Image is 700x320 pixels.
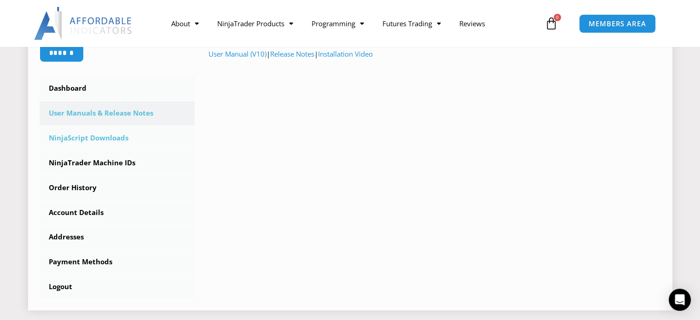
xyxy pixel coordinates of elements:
a: Logout [40,275,195,299]
div: Open Intercom Messenger [669,289,691,311]
a: Futures Trading [373,13,450,34]
a: Addresses [40,225,195,249]
a: Installation Video [318,49,373,58]
a: NinjaScript Downloads [40,126,195,150]
a: Account Details [40,201,195,225]
a: Order History [40,176,195,200]
a: Payment Methods [40,250,195,274]
a: Programming [302,13,373,34]
a: MEMBERS AREA [579,14,656,33]
a: Reviews [450,13,494,34]
a: About [162,13,208,34]
a: User Manual (V10) [208,49,266,58]
a: 0 [531,10,572,37]
span: MEMBERS AREA [589,20,646,27]
span: 0 [554,14,561,21]
img: LogoAI | Affordable Indicators – NinjaTrader [34,7,133,40]
nav: Account pages [40,76,195,299]
a: NinjaTrader Machine IDs [40,151,195,175]
p: | | [208,48,661,61]
nav: Menu [162,13,543,34]
a: NinjaTrader Products [208,13,302,34]
a: Release Notes [270,49,314,58]
a: User Manuals & Release Notes [40,101,195,125]
a: Dashboard [40,76,195,100]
